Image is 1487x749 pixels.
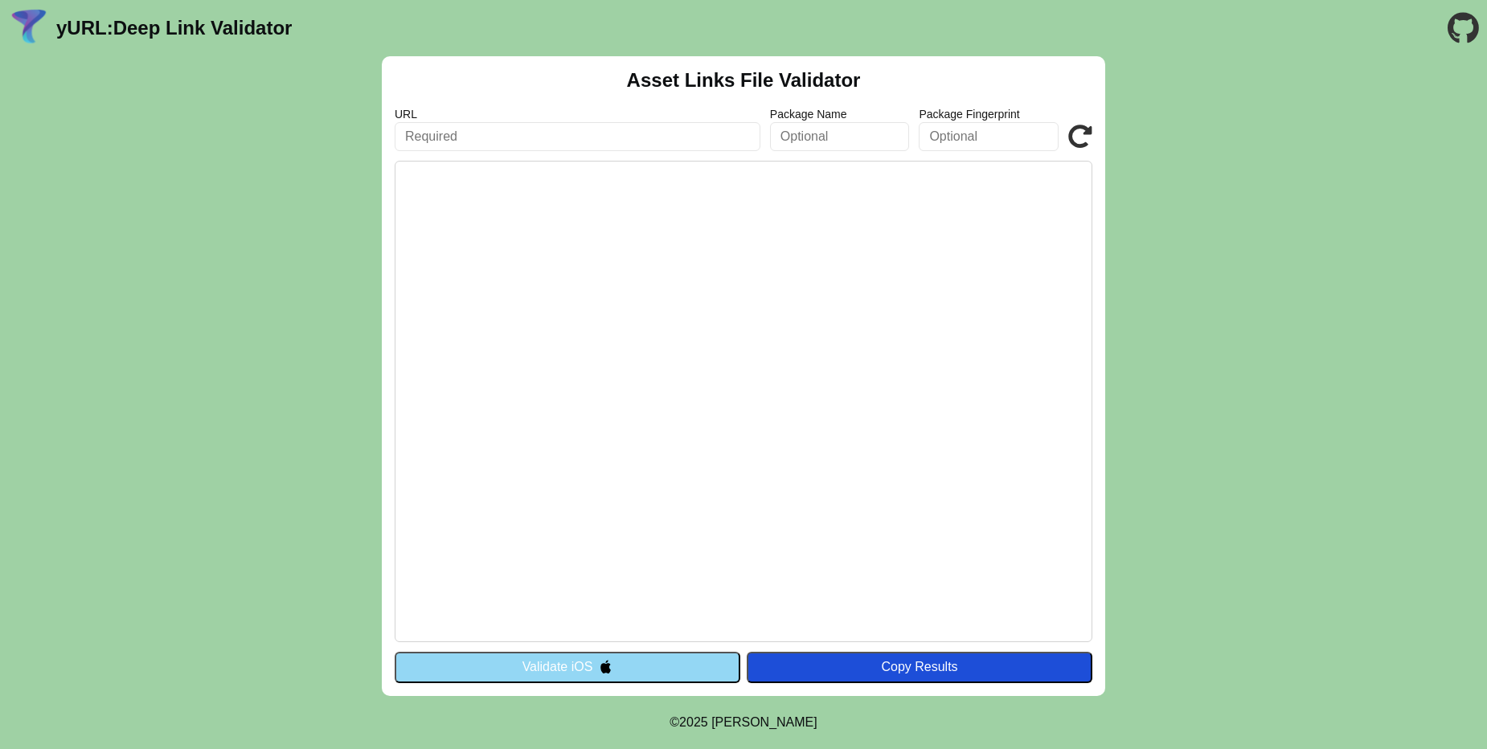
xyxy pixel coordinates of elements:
label: URL [395,108,760,121]
div: Copy Results [755,660,1084,674]
a: yURL:Deep Link Validator [56,17,292,39]
img: appleIcon.svg [599,660,612,673]
span: 2025 [679,715,708,729]
label: Package Name [770,108,910,121]
button: Validate iOS [395,652,740,682]
button: Copy Results [747,652,1092,682]
h2: Asset Links File Validator [627,69,861,92]
input: Required [395,122,760,151]
input: Optional [770,122,910,151]
a: Michael Ibragimchayev's Personal Site [711,715,817,729]
input: Optional [919,122,1059,151]
img: yURL Logo [8,7,50,49]
footer: © [670,696,817,749]
label: Package Fingerprint [919,108,1059,121]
